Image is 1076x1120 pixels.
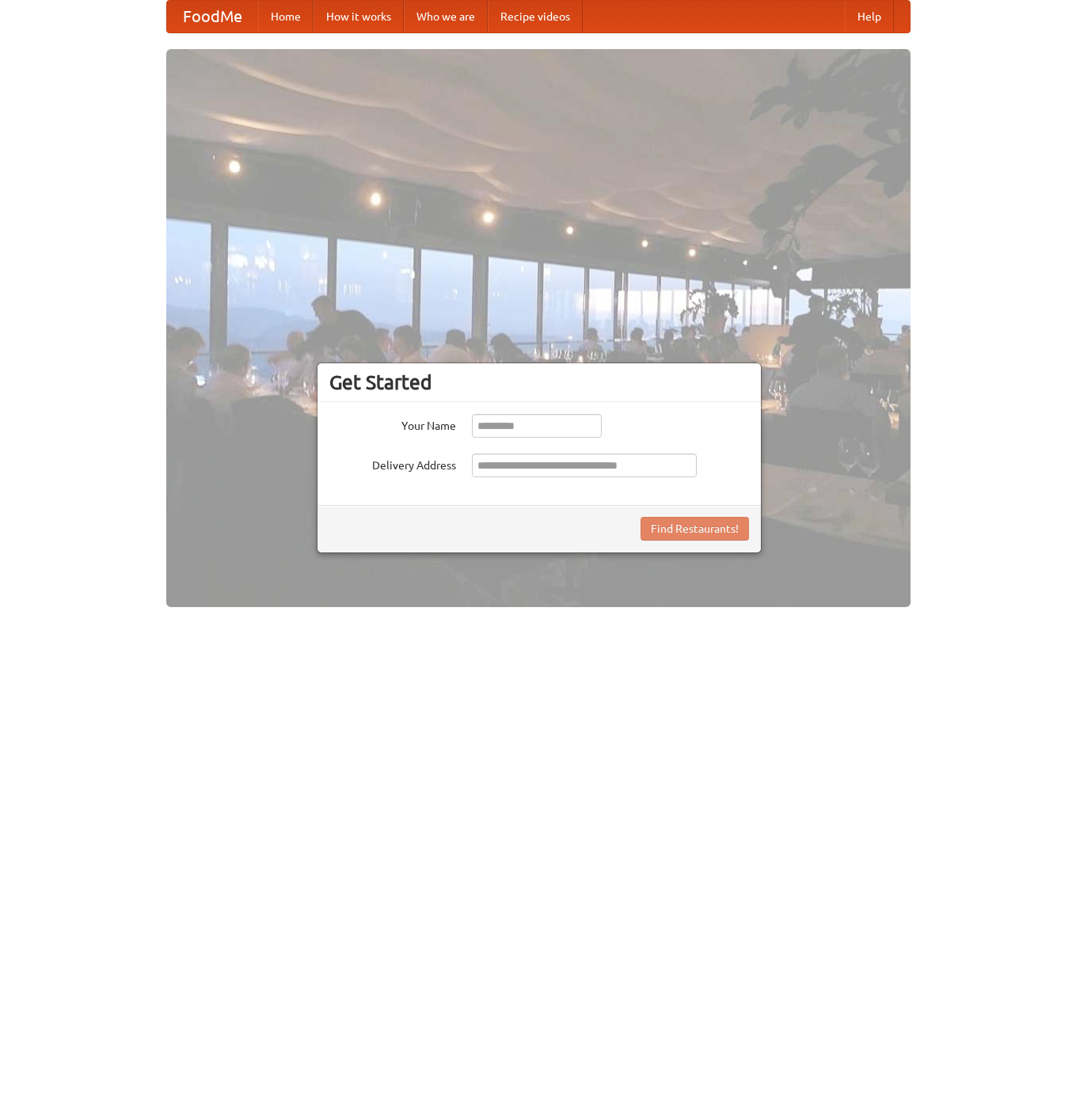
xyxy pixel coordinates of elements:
[258,1,314,32] a: Home
[314,1,404,32] a: How it works
[167,1,258,32] a: FoodMe
[404,1,488,32] a: Who we are
[329,454,456,473] label: Delivery Address
[329,370,749,394] h3: Get Started
[845,1,894,32] a: Help
[641,517,749,541] button: Find Restaurants!
[488,1,583,32] a: Recipe videos
[329,414,456,434] label: Your Name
